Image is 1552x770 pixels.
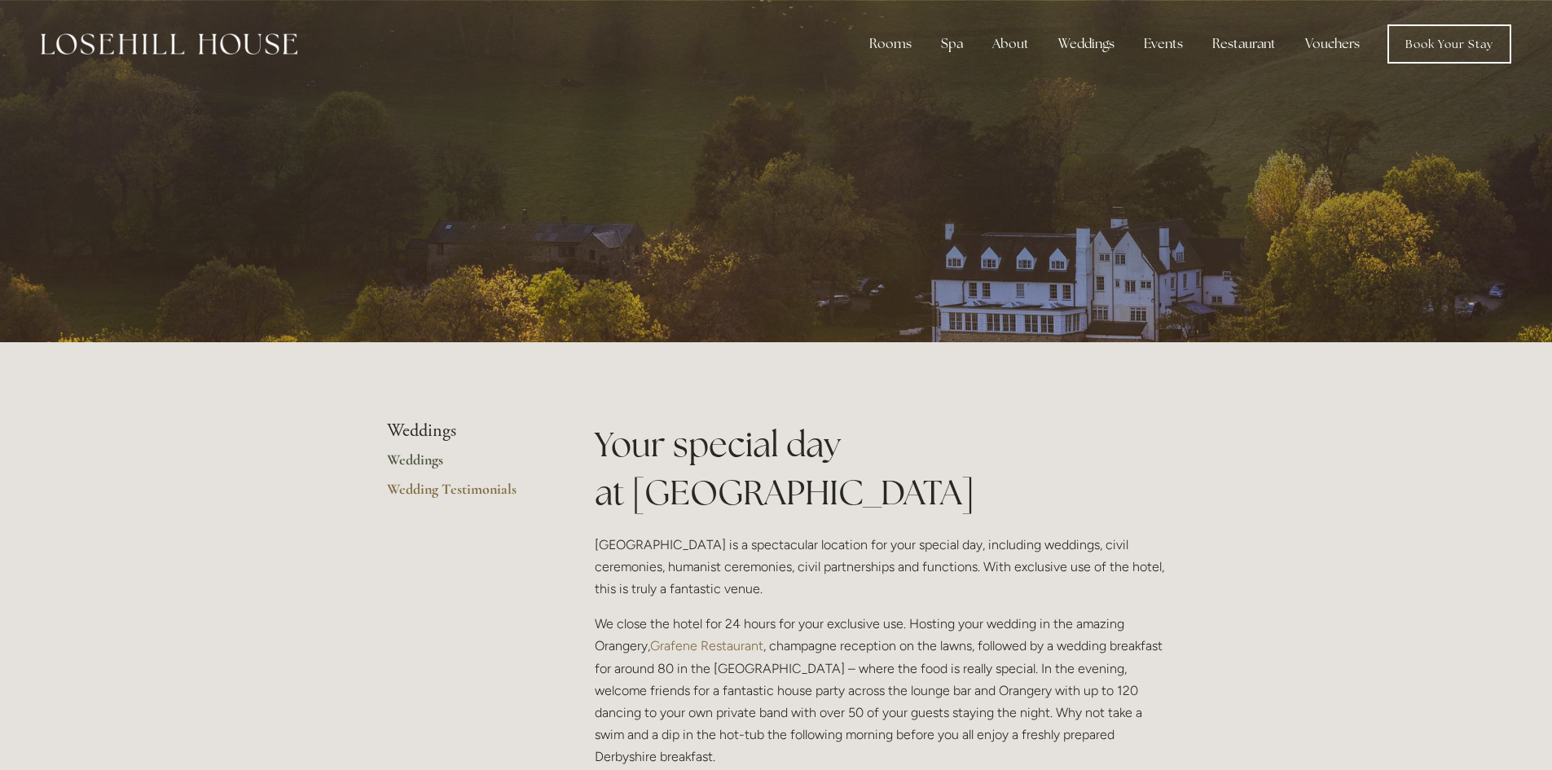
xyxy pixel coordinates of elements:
[1387,24,1511,64] a: Book Your Stay
[1292,28,1373,60] a: Vouchers
[387,420,543,442] li: Weddings
[650,638,763,653] a: Grafene Restaurant
[595,613,1166,768] p: We close the hotel for 24 hours for your exclusive use. Hosting your wedding in the amazing Orang...
[1131,28,1196,60] div: Events
[595,420,1166,517] h1: Your special day at [GEOGRAPHIC_DATA]
[387,480,543,509] a: Wedding Testimonials
[928,28,976,60] div: Spa
[856,28,925,60] div: Rooms
[1199,28,1289,60] div: Restaurant
[41,33,297,55] img: Losehill House
[595,534,1166,601] p: [GEOGRAPHIC_DATA] is a spectacular location for your special day, including weddings, civil cerem...
[979,28,1042,60] div: About
[387,451,543,480] a: Weddings
[1045,28,1128,60] div: Weddings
